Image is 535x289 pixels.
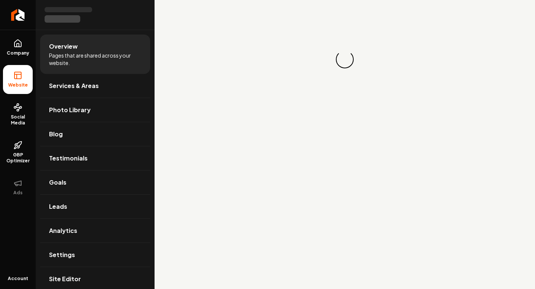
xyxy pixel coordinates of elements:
a: Settings [40,243,150,267]
span: Ads [10,190,26,196]
button: Ads [3,173,33,202]
a: Photo Library [40,98,150,122]
span: Account [8,276,28,282]
img: Rebolt Logo [11,9,25,21]
span: Testimonials [49,154,88,163]
span: Blog [49,130,63,139]
a: Leads [40,195,150,218]
span: Overview [49,42,78,51]
a: GBP Optimizer [3,135,33,170]
span: Services & Areas [49,81,99,90]
span: Photo Library [49,105,91,114]
span: Pages that are shared across your website. [49,52,141,66]
a: Testimonials [40,146,150,170]
span: Leads [49,202,67,211]
a: Analytics [40,219,150,243]
a: Company [3,33,33,62]
span: Social Media [3,114,33,126]
span: Company [4,50,32,56]
span: Goals [49,178,67,187]
a: Services & Areas [40,74,150,98]
span: Analytics [49,226,77,235]
span: GBP Optimizer [3,152,33,164]
span: Settings [49,250,75,259]
span: Site Editor [49,275,81,283]
a: Blog [40,122,150,146]
span: Website [5,82,31,88]
a: Social Media [3,97,33,132]
div: Loading [334,49,356,70]
a: Goals [40,171,150,194]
